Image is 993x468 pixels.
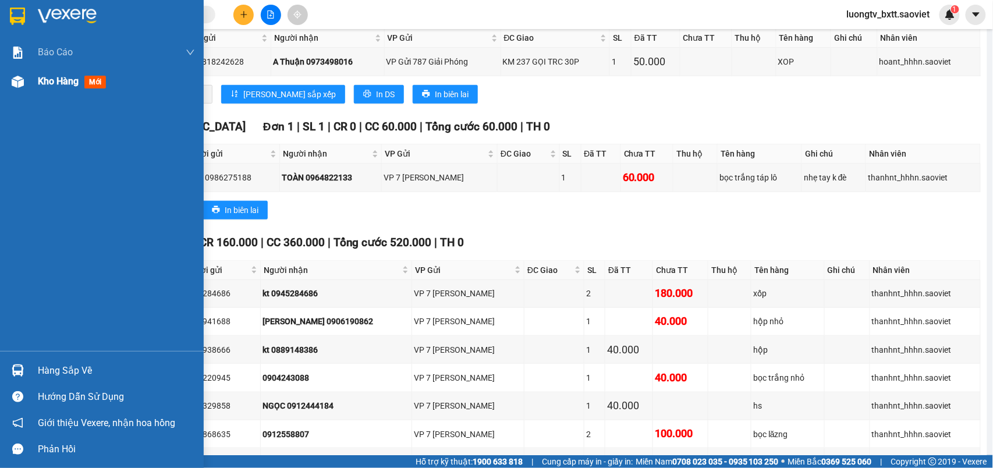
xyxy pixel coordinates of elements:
div: 1 [586,399,603,412]
th: Thu hộ [708,261,751,280]
img: icon-new-feature [945,9,955,20]
span: sort-ascending [230,90,239,99]
span: Miền Bắc [788,455,872,468]
strong: 0369 525 060 [822,457,872,466]
button: aim [288,5,308,25]
span: | [521,120,524,133]
span: ĐC Giao [501,147,548,160]
div: 1 [586,371,603,384]
span: message [12,444,23,455]
span: Tổng cước 60.000 [426,120,518,133]
span: | [531,455,533,468]
button: printerIn biên lai [413,85,478,104]
th: SL [560,144,581,164]
div: nhẹ tay k đè [804,171,864,184]
span: Kho hàng [38,76,79,87]
span: VP Gửi [388,31,489,44]
span: Người nhận [264,264,400,276]
div: kt 0945284686 [263,287,410,300]
div: thanhnt_hhhn.saoviet [872,371,978,384]
th: Chưa TT [653,261,708,280]
span: | [328,120,331,133]
span: file-add [267,10,275,19]
span: In biên lai [435,88,469,101]
div: thịnh 0986275188 [185,171,278,184]
th: SL [610,29,631,48]
span: mới [84,76,106,88]
span: | [261,236,264,249]
th: Tên hàng [718,144,802,164]
img: warehouse-icon [12,76,24,88]
span: ĐC Giao [504,31,598,44]
div: VP 7 [PERSON_NAME] [414,371,522,384]
button: printerIn DS [354,85,404,104]
div: bọc lăzng [753,428,822,441]
div: VP 7 [PERSON_NAME] [414,428,522,441]
span: | [328,236,331,249]
span: Người gửi [179,31,260,44]
span: TH 0 [527,120,551,133]
div: Hướng dẫn sử dụng [38,388,195,406]
sup: 1 [951,5,959,13]
div: VP Gửi 787 Giải Phóng [386,55,499,68]
div: 50.000 [633,54,678,70]
span: printer [422,90,430,99]
div: thanhnt_hhhn.saoviet [872,399,978,412]
div: kt 0889148386 [263,343,410,356]
td: VP 7 Phạm Văn Đồng [412,280,524,308]
span: CC 60.000 [366,120,417,133]
span: | [360,120,363,133]
span: aim [293,10,302,19]
div: 100.000 [655,426,706,442]
th: Đã TT [581,144,621,164]
div: Phản hồi [38,441,195,458]
td: VP Gửi 787 Giải Phóng [385,48,501,76]
td: VP 7 Phạm Văn Đồng [412,420,524,448]
span: Giới thiệu Vexere, nhận hoa hồng [38,416,175,430]
th: SL [584,261,605,280]
div: 0945868635 [184,428,258,441]
div: [PERSON_NAME] 0906190862 [263,315,410,328]
span: Người nhận [283,147,370,160]
div: xốp [753,287,822,300]
div: 40.000 [655,370,706,386]
div: 0904243088 [263,371,410,384]
div: 1 [562,171,579,184]
button: caret-down [966,5,986,25]
td: VP 7 Phạm Văn Đồng [412,308,524,336]
div: 0932220945 [184,371,258,384]
button: plus [233,5,254,25]
div: 60.000 [623,169,671,186]
div: thanhnt_hhhn.saoviet [872,315,978,328]
th: Tên hàng [751,261,825,280]
td: VP 7 Phạm Văn Đồng [412,364,524,392]
div: XOP [778,55,829,68]
th: Ghi chú [802,144,866,164]
span: | [881,455,882,468]
div: NAM 0818242628 [178,55,269,68]
span: Người gửi [186,147,268,160]
span: down [186,48,195,57]
div: 1 [586,343,603,356]
div: KM 237 GỌI TRC 30P [503,55,608,68]
th: Đã TT [605,261,653,280]
div: VP 7 [PERSON_NAME] [414,315,522,328]
div: thanhnt_hhhn.saoviet [872,428,978,441]
th: Chưa TT [621,144,673,164]
div: VP 7 [PERSON_NAME] [414,287,522,300]
span: VP Gửi [385,147,485,160]
div: hộp nhỏ [753,315,822,328]
div: hs [753,399,822,412]
strong: 0708 023 035 - 0935 103 250 [672,457,779,466]
span: plus [240,10,248,19]
th: Chưa TT [680,29,732,48]
span: In biên lai [225,204,258,217]
button: printerIn biên lai [203,201,268,219]
span: Đơn 1 [263,120,294,133]
div: Hàng sắp về [38,362,195,380]
span: Người nhận [274,31,373,44]
div: hoant_hhhn.saoviet [879,55,978,68]
div: VP 7 [PERSON_NAME] [384,171,495,184]
div: thanhnt_hhhn.saoviet [872,287,978,300]
span: copyright [928,458,937,466]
